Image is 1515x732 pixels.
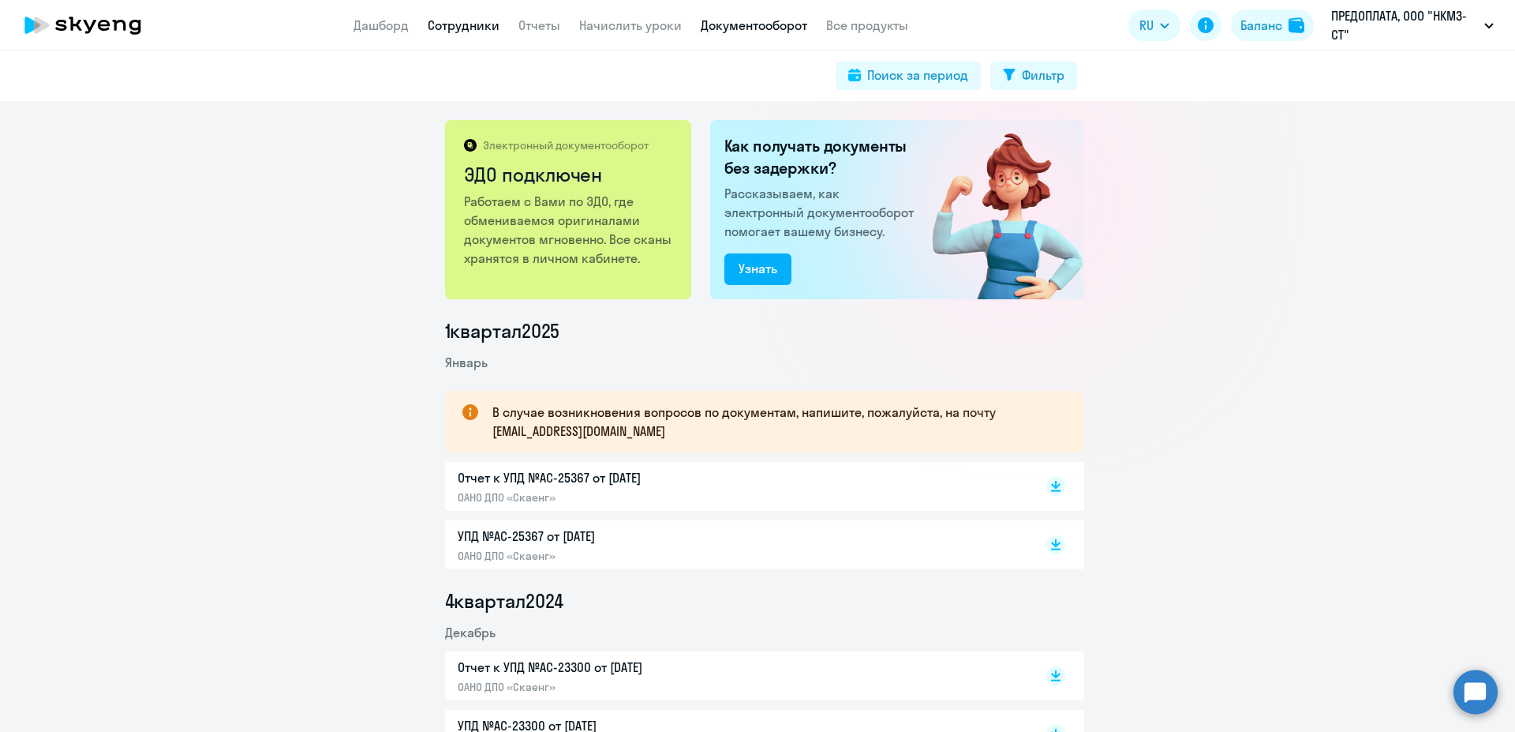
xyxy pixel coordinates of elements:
a: Сотрудники [428,17,499,33]
a: Все продукты [826,17,908,33]
p: Отчет к УПД №AC-23300 от [DATE] [458,658,789,677]
h2: Как получать документы без задержки? [724,135,920,179]
a: Отчет к УПД №AC-25367 от [DATE]ОАНО ДПО «Скаенг» [458,468,1013,505]
p: УПД №AC-25367 от [DATE] [458,527,789,546]
p: ОАНО ДПО «Скаенг» [458,680,789,694]
span: Январь [445,355,488,370]
li: 4 квартал 2024 [445,588,1084,614]
a: Отчеты [518,17,560,33]
p: В случае возникновения вопросов по документам, напишите, пожалуйста, на почту [EMAIL_ADDRESS][DOM... [492,403,1056,441]
button: Узнать [724,253,791,285]
p: Рассказываем, как электронный документооборот помогает вашему бизнесу. [724,184,920,241]
a: Документооборот [701,17,807,33]
p: ОАНО ДПО «Скаенг» [458,490,789,505]
button: RU [1128,9,1180,41]
a: УПД №AC-25367 от [DATE]ОАНО ДПО «Скаенг» [458,527,1013,563]
button: Поиск за период [836,62,981,90]
div: Поиск за период [867,66,968,84]
div: Узнать [739,259,777,278]
img: balance [1289,17,1304,33]
p: Работаем с Вами по ЭДО, где обмениваемся оригиналами документов мгновенно. Все сканы хранятся в л... [464,192,675,268]
li: 1 квартал 2025 [445,318,1084,343]
button: Фильтр [990,62,1077,90]
span: Декабрь [445,625,496,640]
div: Баланс [1240,16,1282,35]
p: ОАНО ДПО «Скаенг» [458,549,789,563]
a: Начислить уроки [579,17,682,33]
span: RU [1139,16,1154,35]
button: ПРЕДОПЛАТА, ООО "НКМЗ-СТ" [1323,6,1502,44]
a: Отчет к УПД №AC-23300 от [DATE]ОАНО ДПО «Скаенг» [458,658,1013,694]
button: Балансbalance [1231,9,1314,41]
p: Электронный документооборот [483,138,649,152]
p: Отчет к УПД №AC-25367 от [DATE] [458,468,789,487]
div: Фильтр [1022,66,1064,84]
p: ПРЕДОПЛАТА, ООО "НКМЗ-СТ" [1331,6,1478,44]
h2: ЭДО подключен [464,162,675,187]
a: Дашборд [353,17,409,33]
img: connected [907,120,1084,299]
